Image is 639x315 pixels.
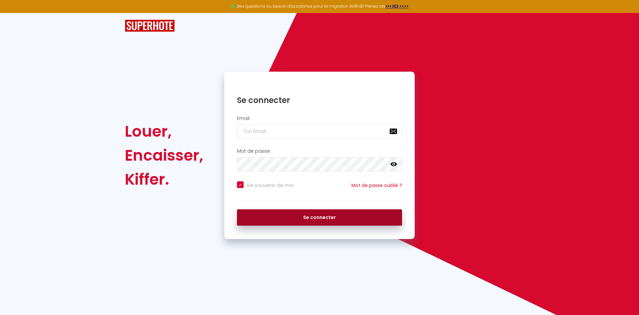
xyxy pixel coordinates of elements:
div: Louer, [125,119,203,143]
h2: Mot de passe [237,148,402,154]
h1: Se connecter [237,95,402,105]
a: Mot de passe oublié ? [351,182,402,189]
h2: Email [237,116,402,121]
img: SuperHote logo [125,20,175,32]
div: Encaisser, [125,143,203,167]
a: >>> ICI <<<< [385,3,409,9]
div: Kiffer. [125,167,203,191]
input: Ton Email [237,124,402,138]
button: Se connecter [237,209,402,226]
